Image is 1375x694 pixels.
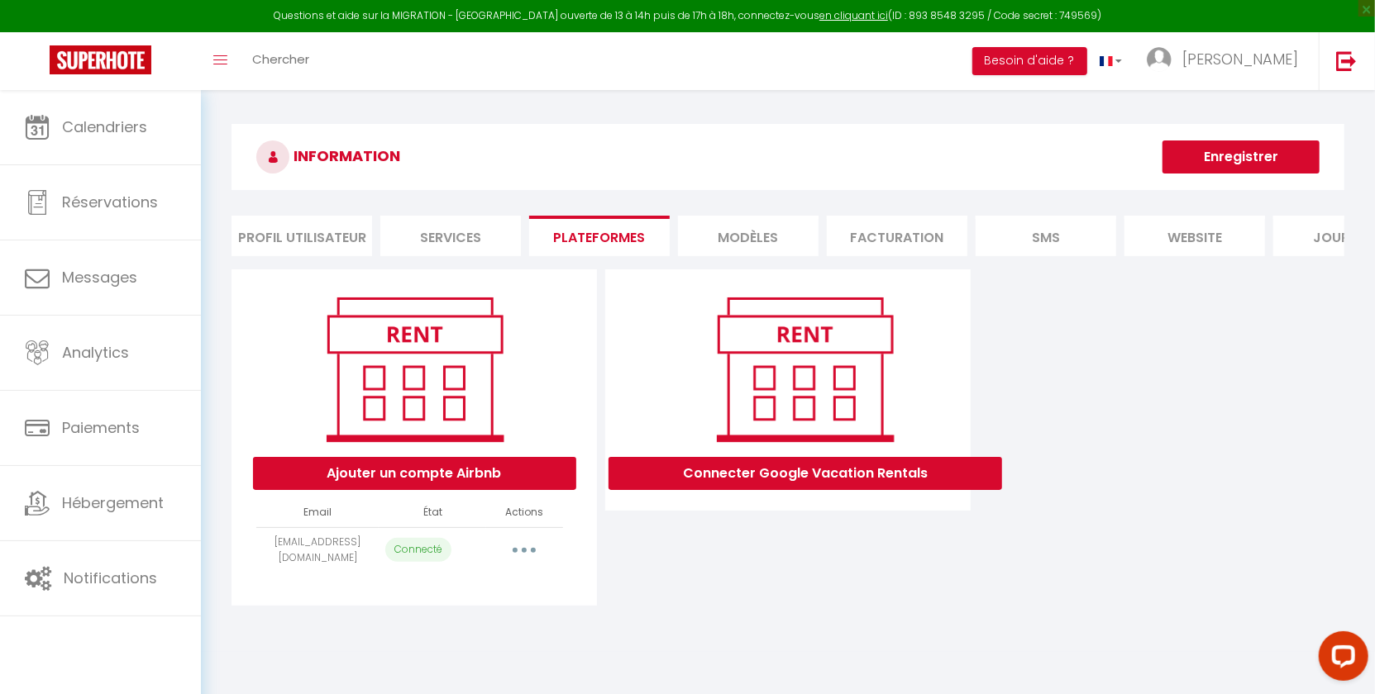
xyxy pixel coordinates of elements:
li: Facturation [827,216,967,256]
img: rent.png [699,290,910,449]
button: Besoin d'aide ? [972,47,1087,75]
span: Messages [62,267,137,288]
img: logout [1336,50,1357,71]
th: État [379,498,486,527]
img: rent.png [309,290,520,449]
button: Connecter Google Vacation Rentals [609,457,1002,490]
th: Actions [486,498,563,527]
span: Paiements [62,417,140,438]
th: Email [256,498,379,527]
td: [EMAIL_ADDRESS][DOMAIN_NAME] [256,527,379,573]
span: [PERSON_NAME] [1182,49,1298,69]
a: ... [PERSON_NAME] [1134,32,1319,90]
span: Calendriers [62,116,147,137]
button: Enregistrer [1163,140,1320,173]
li: Services [380,216,521,256]
button: Ajouter un compte Airbnb [253,457,576,490]
a: en cliquant ici [819,8,888,22]
img: Super Booking [50,45,151,74]
li: Plateformes [529,216,670,256]
span: Notifications [64,568,157,588]
h3: INFORMATION [232,124,1344,190]
img: ... [1147,47,1172,72]
p: Connecté [385,538,451,562]
li: SMS [976,216,1116,256]
li: website [1124,216,1265,256]
span: Hébergement [62,492,164,513]
li: MODÈLES [678,216,819,256]
span: Chercher [252,50,309,68]
iframe: LiveChat chat widget [1306,625,1375,694]
li: Profil Utilisateur [232,216,372,256]
span: Réservations [62,192,158,212]
a: Chercher [240,32,322,90]
span: Analytics [62,342,129,363]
